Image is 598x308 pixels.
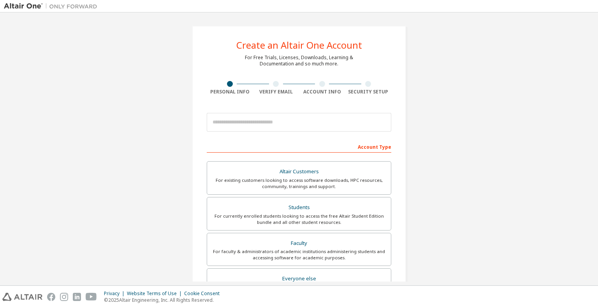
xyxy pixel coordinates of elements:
img: youtube.svg [86,293,97,301]
div: Faculty [212,238,386,249]
div: Privacy [104,290,127,297]
p: © 2025 Altair Engineering, Inc. All Rights Reserved. [104,297,224,303]
img: instagram.svg [60,293,68,301]
div: Account Type [207,140,391,153]
div: Everyone else [212,273,386,284]
div: Create an Altair One Account [236,40,362,50]
div: Website Terms of Use [127,290,184,297]
div: Altair Customers [212,166,386,177]
div: For faculty & administrators of academic institutions administering students and accessing softwa... [212,248,386,261]
div: Security Setup [345,89,392,95]
div: Account Info [299,89,345,95]
div: Verify Email [253,89,299,95]
div: For Free Trials, Licenses, Downloads, Learning & Documentation and so much more. [245,55,353,67]
img: linkedin.svg [73,293,81,301]
div: Personal Info [207,89,253,95]
div: For existing customers looking to access software downloads, HPC resources, community, trainings ... [212,177,386,190]
img: Altair One [4,2,101,10]
div: For currently enrolled students looking to access the free Altair Student Edition bundle and all ... [212,213,386,225]
div: Cookie Consent [184,290,224,297]
img: facebook.svg [47,293,55,301]
div: Students [212,202,386,213]
img: altair_logo.svg [2,293,42,301]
